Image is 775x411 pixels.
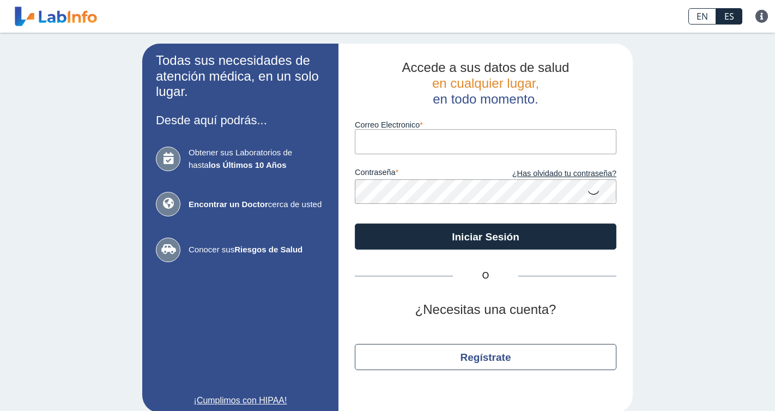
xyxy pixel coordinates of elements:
[189,244,325,256] span: Conocer sus
[355,120,616,129] label: Correo Electronico
[453,269,518,282] span: O
[355,344,616,370] button: Regístrate
[209,160,287,170] b: los Últimos 10 Años
[189,147,325,171] span: Obtener sus Laboratorios de hasta
[189,198,325,211] span: cerca de usted
[486,168,616,180] a: ¿Has olvidado tu contraseña?
[156,53,325,100] h2: Todas sus necesidades de atención médica, en un solo lugar.
[156,394,325,407] a: ¡Cumplimos con HIPAA!
[355,302,616,318] h2: ¿Necesitas una cuenta?
[688,8,716,25] a: EN
[355,223,616,250] button: Iniciar Sesión
[402,60,570,75] span: Accede a sus datos de salud
[432,76,539,90] span: en cualquier lugar,
[355,168,486,180] label: contraseña
[189,200,268,209] b: Encontrar un Doctor
[433,92,538,106] span: en todo momento.
[234,245,302,254] b: Riesgos de Salud
[716,8,742,25] a: ES
[156,113,325,127] h3: Desde aquí podrás...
